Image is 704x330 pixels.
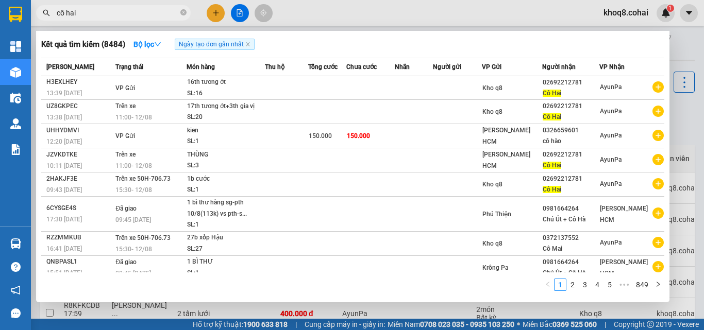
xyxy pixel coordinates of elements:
span: [PERSON_NAME] [46,63,94,71]
div: RZZMMKUB [46,232,112,243]
span: AyunPa [600,239,622,246]
span: left [545,281,551,287]
span: Người gửi [433,63,461,71]
div: cô hào [543,136,599,147]
span: close [245,42,250,47]
span: 13:39 [DATE] [46,90,82,97]
span: Kho q8 [482,108,502,115]
div: 02692212781 [543,149,599,160]
span: 09:45 [DATE] [115,270,151,277]
div: kien [187,125,264,136]
span: Nhãn [395,63,410,71]
span: [PERSON_NAME] HCM [600,205,648,223]
a: 4 [592,279,603,290]
span: search [43,9,50,16]
a: 5 [604,279,615,290]
span: Kho q8 [482,181,502,188]
span: 150.000 [309,132,332,140]
span: 16:41 [DATE] [46,245,82,252]
div: 0981664264 [543,257,599,268]
span: [PERSON_NAME] HCM [600,258,648,277]
div: Chú Út + Cô Hà [543,268,599,279]
img: warehouse-icon [10,67,21,78]
a: 2 [567,279,578,290]
span: close-circle [180,8,187,18]
span: Krông Pa [482,264,508,271]
div: 0372137552 [543,233,599,244]
img: warehouse-icon [10,238,21,249]
div: QNBPASL1 [46,256,112,267]
span: down [154,41,161,48]
img: warehouse-icon [10,118,21,129]
span: Thu hộ [265,63,284,71]
span: 11:00 - 12/08 [115,114,152,121]
span: plus-circle [652,178,664,189]
div: SL: 16 [187,88,264,99]
li: Next Page [652,279,664,291]
div: 6CYSGE4S [46,203,112,214]
span: plus-circle [652,261,664,272]
img: logo-vxr [9,7,22,22]
span: AyunPa [600,156,622,163]
img: solution-icon [10,144,21,155]
li: 3 [579,279,591,291]
span: Trạng thái [115,63,143,71]
div: H3EXLHEY [46,77,112,88]
span: Món hàng [187,63,215,71]
span: 15:30 - 12/08 [115,186,152,194]
div: 02692212781 [543,101,599,112]
span: right [655,281,661,287]
span: Trên xe 50H-706.73 [115,175,171,182]
div: SL: 27 [187,244,264,255]
span: message [11,308,21,318]
input: Tìm tên, số ĐT hoặc mã đơn [57,7,178,19]
div: THÙNG [187,149,264,161]
div: 1 BÌ THƯ [187,256,264,268]
span: 13:38 [DATE] [46,114,82,121]
div: SL: 1 [187,136,264,147]
div: 27b xốp Hậu [187,232,264,244]
div: 2HAKJF3E [46,173,112,184]
span: Tổng cước [308,63,338,71]
span: plus-circle [652,106,664,117]
span: close-circle [180,9,187,15]
div: 0981664264 [543,203,599,214]
span: Cô Hai [543,90,561,97]
span: 150.000 [347,132,370,140]
span: ••• [616,279,632,291]
div: UZ8GKPEC [46,101,112,112]
li: 849 [632,279,652,291]
li: 2 [566,279,579,291]
span: Cô Hai [543,162,561,169]
span: plus-circle [652,207,664,219]
span: AyunPa [600,108,622,115]
span: plus-circle [652,154,664,165]
span: Chưa cước [346,63,377,71]
span: VP Gửi [115,132,135,140]
span: VP Nhận [599,63,625,71]
span: Kho q8 [482,84,502,92]
span: plus-circle [652,237,664,248]
span: VP Gửi [482,63,501,71]
div: 1 bì thư hàng sg-pth 10/8(113k) vs pth-s... [187,197,264,219]
div: SL: 3 [187,160,264,171]
div: 0326659601 [543,125,599,136]
div: Cô Mai [543,244,599,254]
span: question-circle [11,262,21,272]
span: 15:51 [DATE] [46,269,82,276]
span: Trên xe [115,151,136,158]
img: dashboard-icon [10,41,21,52]
span: Ngày tạo đơn gần nhất [175,39,255,50]
span: AyunPa [600,180,622,187]
span: notification [11,285,21,295]
div: SL: 1 [187,268,264,279]
span: 10:11 [DATE] [46,162,82,169]
div: SL: 1 [187,219,264,231]
strong: Bộ lọc [133,40,161,48]
span: 09:43 [DATE] [46,186,82,194]
span: 09:45 [DATE] [115,216,151,223]
span: Đã giao [115,258,137,266]
span: AyunPa [600,83,622,91]
li: Previous Page [542,279,554,291]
